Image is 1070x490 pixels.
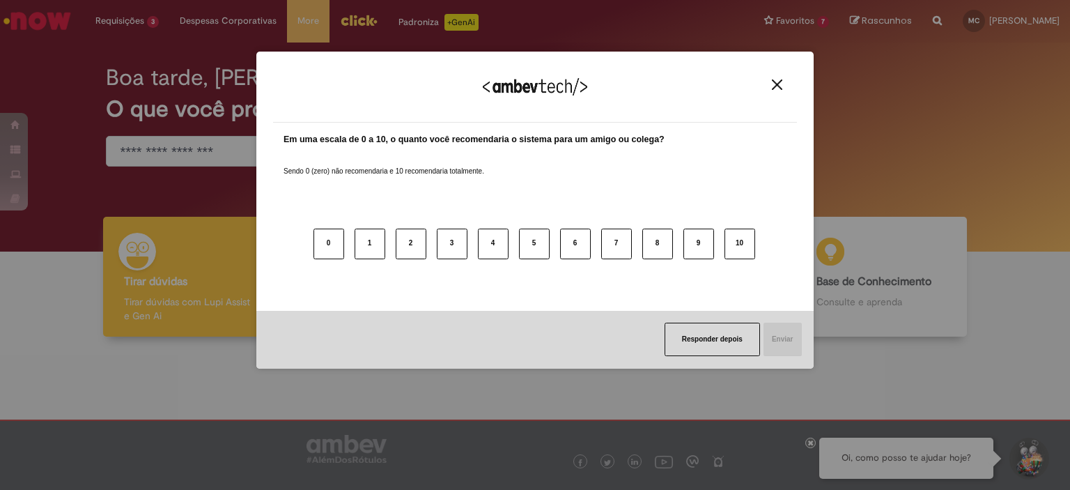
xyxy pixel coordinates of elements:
button: 7 [601,229,632,259]
img: Close [772,79,782,90]
button: 6 [560,229,591,259]
button: 10 [724,229,755,259]
button: 8 [642,229,673,259]
button: 5 [519,229,550,259]
button: Responder depois [665,323,760,356]
button: 1 [355,229,385,259]
button: 4 [478,229,509,259]
label: Em uma escala de 0 a 10, o quanto você recomendaria o sistema para um amigo ou colega? [284,133,665,146]
button: Close [768,79,786,91]
button: 2 [396,229,426,259]
label: Sendo 0 (zero) não recomendaria e 10 recomendaria totalmente. [284,150,484,176]
img: Logo Ambevtech [483,78,587,95]
button: 0 [313,229,344,259]
button: 9 [683,229,714,259]
button: 3 [437,229,467,259]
